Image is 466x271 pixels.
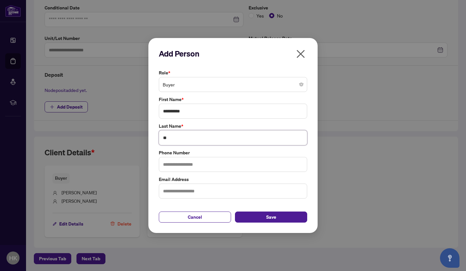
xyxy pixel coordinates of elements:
h2: Add Person [159,48,307,59]
label: First Name [159,96,307,103]
span: Save [266,212,276,222]
span: close-circle [299,83,303,86]
label: Phone Number [159,149,307,156]
button: Save [235,212,307,223]
span: Buyer [163,78,303,91]
label: Role [159,69,307,76]
button: Cancel [159,212,231,223]
button: Open asap [440,248,459,268]
span: Cancel [188,212,202,222]
label: Last Name [159,123,307,130]
label: Email Address [159,176,307,183]
span: close [295,49,306,59]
